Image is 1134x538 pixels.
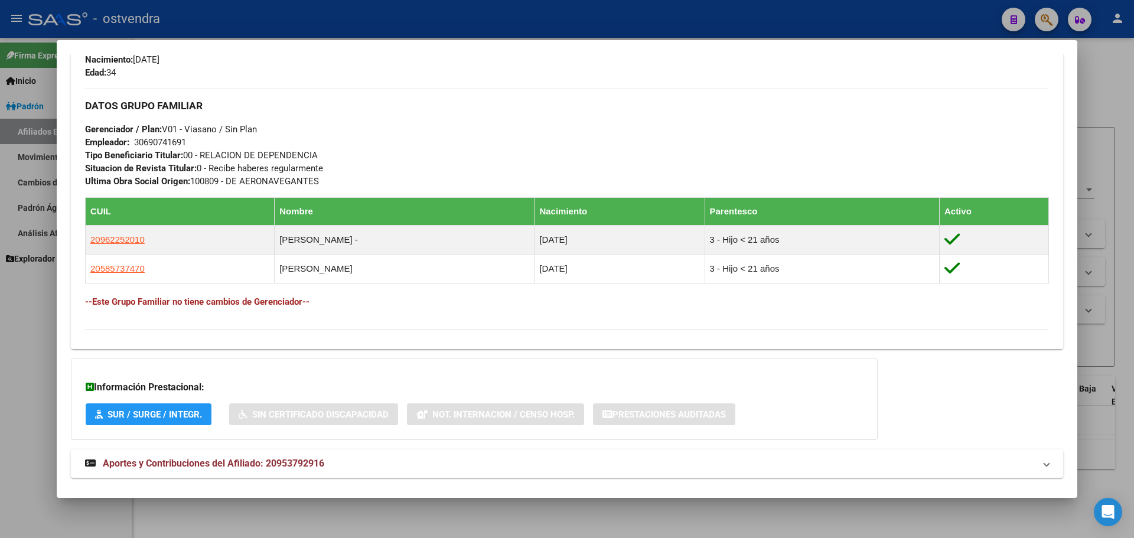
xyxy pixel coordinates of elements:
[85,176,319,187] span: 100809 - DE AERONAVEGANTES
[612,409,726,420] span: Prestaciones Auditadas
[85,137,129,148] strong: Empleador:
[593,403,735,425] button: Prestaciones Auditadas
[85,54,133,65] strong: Nacimiento:
[85,163,197,174] strong: Situacion de Revista Titular:
[85,150,183,161] strong: Tipo Beneficiario Titular:
[90,234,145,244] span: 20962252010
[85,295,1049,308] h4: --Este Grupo Familiar no tiene cambios de Gerenciador--
[407,403,584,425] button: Not. Internacion / Censo Hosp.
[252,409,389,420] span: Sin Certificado Discapacidad
[85,67,116,78] span: 34
[432,409,575,420] span: Not. Internacion / Censo Hosp.
[275,225,535,254] td: [PERSON_NAME] -
[134,136,186,149] div: 30690741691
[71,449,1063,478] mat-expansion-panel-header: Aportes y Contribuciones del Afiliado: 20953792916
[705,225,939,254] td: 3 - Hijo < 21 años
[86,380,863,394] h3: Información Prestacional:
[1094,498,1122,526] div: Open Intercom Messenger
[86,403,211,425] button: SUR / SURGE / INTEGR.
[275,197,535,225] th: Nombre
[939,197,1048,225] th: Activo
[85,176,190,187] strong: Ultima Obra Social Origen:
[85,99,1049,112] h3: DATOS GRUPO FAMILIAR
[85,163,323,174] span: 0 - Recibe haberes regularmente
[85,67,106,78] strong: Edad:
[275,254,535,283] td: [PERSON_NAME]
[103,458,324,469] span: Aportes y Contribuciones del Afiliado: 20953792916
[107,409,202,420] span: SUR / SURGE / INTEGR.
[85,54,159,65] span: [DATE]
[90,263,145,273] span: 20585737470
[85,150,318,161] span: 00 - RELACION DE DEPENDENCIA
[229,403,398,425] button: Sin Certificado Discapacidad
[535,197,705,225] th: Nacimiento
[86,197,275,225] th: CUIL
[535,254,705,283] td: [DATE]
[705,197,939,225] th: Parentesco
[535,225,705,254] td: [DATE]
[85,124,257,135] span: V01 - Viasano / Sin Plan
[705,254,939,283] td: 3 - Hijo < 21 años
[85,124,162,135] strong: Gerenciador / Plan:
